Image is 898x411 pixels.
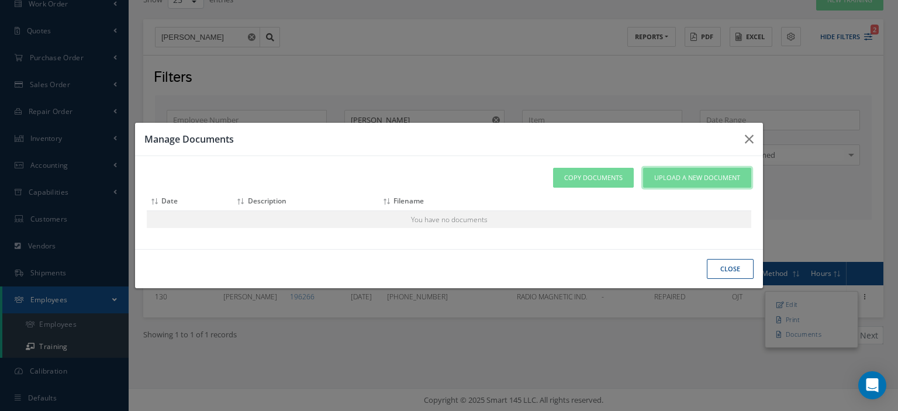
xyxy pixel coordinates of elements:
[233,192,379,210] th: Description
[379,192,681,210] th: Filename
[858,371,886,399] div: Open Intercom Messenger
[144,132,735,146] h3: Manage Documents
[553,168,634,188] a: Copy Documents
[643,168,751,188] a: Upload a New Document
[411,215,488,225] span: You have no documents
[707,259,754,279] button: close
[654,173,740,183] span: Upload a New Document
[147,192,207,210] th: Date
